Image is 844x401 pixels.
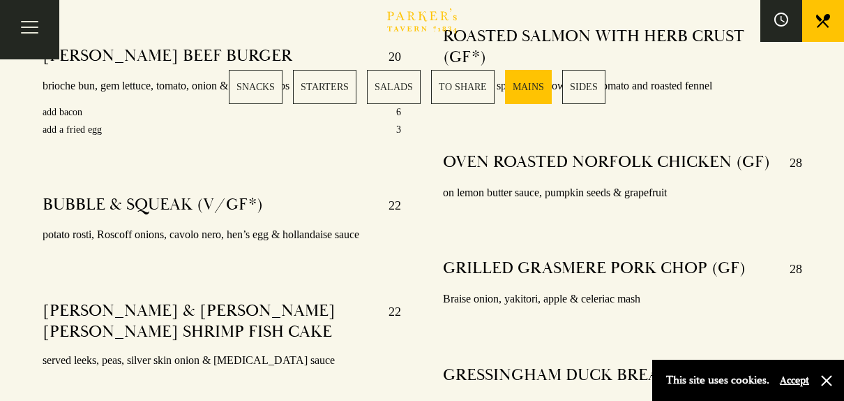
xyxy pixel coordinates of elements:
h4: ROASTED SALMON WITH HERB CRUST (GF*) [443,26,776,68]
h4: GRILLED GRASMERE PORK CHOP (GF) [443,258,746,280]
p: on lemon butter sauce, pumpkin seeds & grapefruit [443,183,802,203]
p: 28 [776,258,802,280]
button: Accept [780,374,809,387]
p: served leeks, peas, silver skin onion & [MEDICAL_DATA] sauce [43,351,402,371]
a: 1 / 6 [229,70,282,104]
h4: GRESSINGHAM DUCK BREAST [443,365,678,387]
a: 3 / 6 [367,70,421,104]
a: 4 / 6 [431,70,495,104]
h4: [PERSON_NAME] & [PERSON_NAME] [PERSON_NAME] SHRIMP FISH CAKE [43,300,375,342]
button: Close and accept [820,374,834,388]
p: 22 [375,300,401,342]
p: 28 [776,152,802,174]
p: 22 [375,194,401,217]
a: 6 / 6 [562,70,605,104]
h4: OVEN ROASTED NORFOLK CHICKEN (GF) [443,152,770,174]
a: 2 / 6 [293,70,356,104]
p: potato rosti, Roscoff onions, cavolo nero, hen’s egg & hollandaise sauce [43,225,402,245]
p: This site uses cookies. [666,370,769,391]
h4: BUBBLE & SQUEAK (V/GF*) [43,194,263,217]
a: 5 / 6 [505,70,552,104]
p: Braise onion, yakitori, apple & celeriac mash [443,289,802,309]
